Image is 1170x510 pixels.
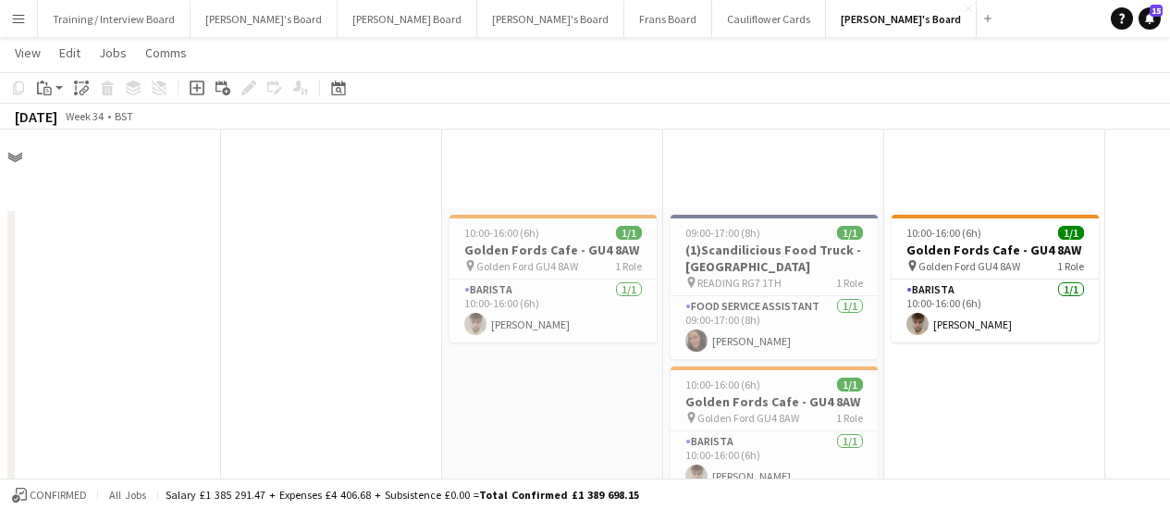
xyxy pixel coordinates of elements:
[9,485,90,505] button: Confirmed
[1058,226,1084,240] span: 1/1
[671,393,878,410] h3: Golden Fords Cafe - GU4 8AW
[892,280,1099,342] app-card-role: Barista1/110:00-16:00 (6h)[PERSON_NAME]
[671,296,878,359] app-card-role: Food Service Assistant1/109:00-17:00 (8h)[PERSON_NAME]
[476,259,578,273] span: Golden Ford GU4 8AW
[52,41,88,65] a: Edit
[1139,7,1161,30] a: 15
[464,226,539,240] span: 10:00-16:00 (6h)
[826,1,977,37] button: [PERSON_NAME]'s Board
[1057,259,1084,273] span: 1 Role
[138,41,194,65] a: Comms
[697,411,799,425] span: Golden Ford GU4 8AW
[450,242,657,258] h3: Golden Fords Cafe - GU4 8AW
[61,109,107,123] span: Week 34
[115,109,133,123] div: BST
[697,276,782,290] span: READING RG7 1TH
[15,44,41,61] span: View
[338,1,477,37] button: [PERSON_NAME] Board
[685,226,760,240] span: 09:00-17:00 (8h)
[105,488,150,502] span: All jobs
[671,431,878,494] app-card-role: Barista1/110:00-16:00 (6h)[PERSON_NAME]
[892,215,1099,342] app-job-card: 10:00-16:00 (6h)1/1Golden Fords Cafe - GU4 8AW Golden Ford GU4 8AW1 RoleBarista1/110:00-16:00 (6h...
[836,276,863,290] span: 1 Role
[892,242,1099,258] h3: Golden Fords Cafe - GU4 8AW
[38,1,191,37] button: Training / Interview Board
[166,488,639,502] div: Salary £1 385 291.47 + Expenses £4 406.68 + Subsistence £0.00 =
[30,489,87,502] span: Confirmed
[477,1,624,37] button: [PERSON_NAME]'s Board
[7,41,48,65] a: View
[671,215,878,359] app-job-card: 09:00-17:00 (8h)1/1(1)Scandilicious Food Truck - [GEOGRAPHIC_DATA] READING RG7 1TH1 RoleFood Serv...
[479,488,639,502] span: Total Confirmed £1 389 698.15
[837,226,863,240] span: 1/1
[450,215,657,342] app-job-card: 10:00-16:00 (6h)1/1Golden Fords Cafe - GU4 8AW Golden Ford GU4 8AW1 RoleBarista1/110:00-16:00 (6h...
[616,226,642,240] span: 1/1
[92,41,134,65] a: Jobs
[836,411,863,425] span: 1 Role
[450,280,657,342] app-card-role: Barista1/110:00-16:00 (6h)[PERSON_NAME]
[99,44,127,61] span: Jobs
[15,107,57,126] div: [DATE]
[191,1,338,37] button: [PERSON_NAME]'s Board
[685,378,760,392] span: 10:00-16:00 (6h)
[712,1,826,37] button: Cauliflower Cards
[624,1,712,37] button: Frans Board
[671,242,878,275] h3: (1)Scandilicious Food Truck - [GEOGRAPHIC_DATA]
[59,44,80,61] span: Edit
[837,378,863,392] span: 1/1
[145,44,187,61] span: Comms
[918,259,1020,273] span: Golden Ford GU4 8AW
[615,259,642,273] span: 1 Role
[906,226,981,240] span: 10:00-16:00 (6h)
[671,367,878,494] app-job-card: 10:00-16:00 (6h)1/1Golden Fords Cafe - GU4 8AW Golden Ford GU4 8AW1 RoleBarista1/110:00-16:00 (6h...
[1150,5,1163,17] span: 15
